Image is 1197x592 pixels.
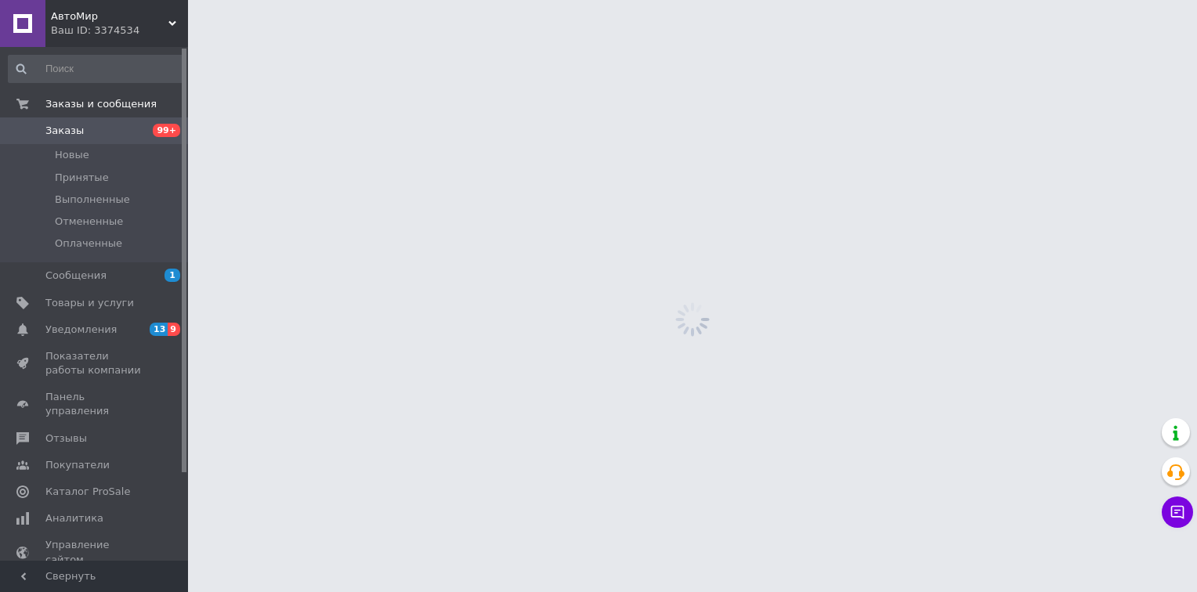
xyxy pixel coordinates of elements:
span: Заказы и сообщения [45,97,157,111]
span: 9 [168,323,180,336]
span: Каталог ProSale [45,485,130,499]
div: Ваш ID: 3374534 [51,23,188,38]
span: 1 [165,269,180,282]
span: Отзывы [45,431,87,446]
input: Поиск [8,55,185,83]
span: Товары и услуги [45,296,134,310]
span: Отмененные [55,215,123,229]
span: Новые [55,148,89,162]
span: Заказы [45,124,84,138]
span: 99+ [153,124,180,137]
span: Выполненные [55,193,130,207]
span: 13 [150,323,168,336]
span: Управление сайтом [45,538,145,566]
span: Панель управления [45,390,145,418]
button: Чат с покупателем [1162,496,1193,528]
span: АвтоМир [51,9,168,23]
span: Принятые [55,171,109,185]
span: Сообщения [45,269,107,283]
img: spinner_grey-bg-hcd09dd2d8f1a785e3413b09b97f8118e7.gif [671,298,714,341]
span: Уведомления [45,323,117,337]
span: Аналитика [45,511,103,525]
span: Покупатели [45,458,110,472]
span: Оплаченные [55,236,122,251]
span: Показатели работы компании [45,349,145,377]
